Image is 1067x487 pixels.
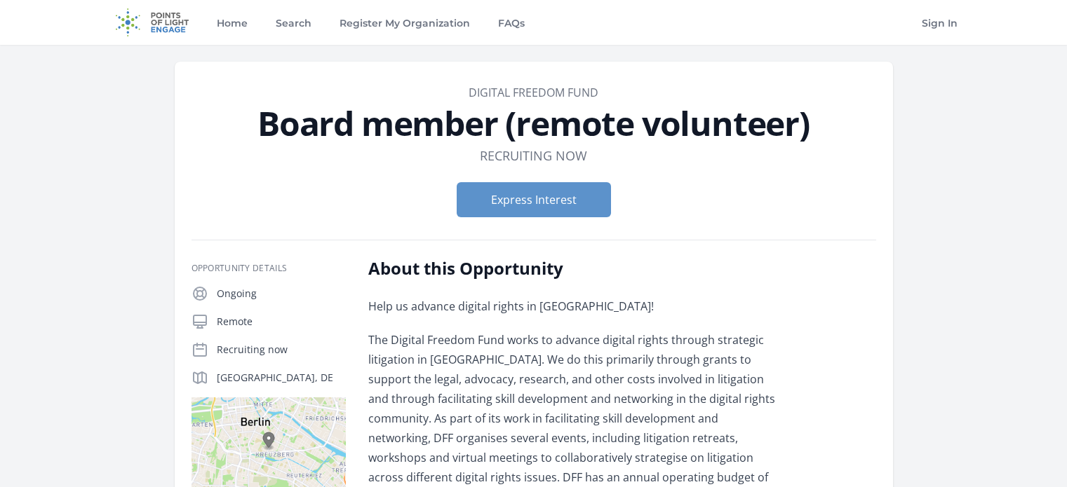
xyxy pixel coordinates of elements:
[469,85,598,100] a: Digital Freedom Fund
[217,371,346,385] p: [GEOGRAPHIC_DATA], DE
[217,315,346,329] p: Remote
[192,263,346,274] h3: Opportunity Details
[457,182,611,217] button: Express Interest
[217,287,346,301] p: Ongoing
[217,343,346,357] p: Recruiting now
[192,107,876,140] h1: Board member (remote volunteer)
[480,146,587,165] dd: Recruiting now
[368,257,779,280] h2: About this Opportunity
[368,296,779,316] p: Help us advance digital rights in [GEOGRAPHIC_DATA]!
